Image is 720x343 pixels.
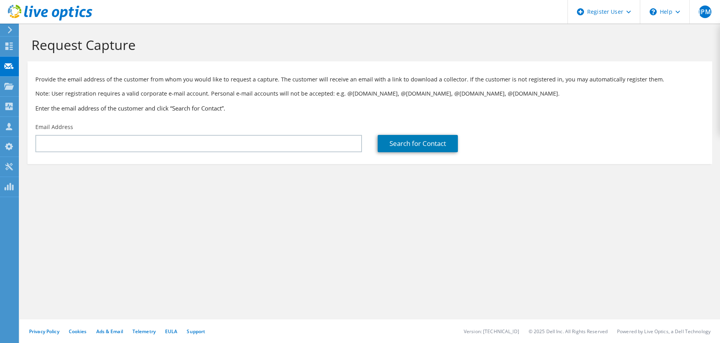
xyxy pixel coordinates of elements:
svg: \n [650,8,657,15]
a: EULA [165,328,177,335]
h3: Enter the email address of the customer and click “Search for Contact”. [35,104,704,112]
a: Cookies [69,328,87,335]
a: Support [187,328,205,335]
label: Email Address [35,123,73,131]
p: Note: User registration requires a valid corporate e-mail account. Personal e-mail accounts will ... [35,89,704,98]
a: Telemetry [132,328,156,335]
p: Provide the email address of the customer from whom you would like to request a capture. The cust... [35,75,704,84]
li: Powered by Live Optics, a Dell Technology [617,328,711,335]
span: JPM [699,6,711,18]
li: © 2025 Dell Inc. All Rights Reserved [529,328,608,335]
a: Privacy Policy [29,328,59,335]
li: Version: [TECHNICAL_ID] [464,328,519,335]
a: Ads & Email [96,328,123,335]
h1: Request Capture [31,37,704,53]
a: Search for Contact [378,135,458,152]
